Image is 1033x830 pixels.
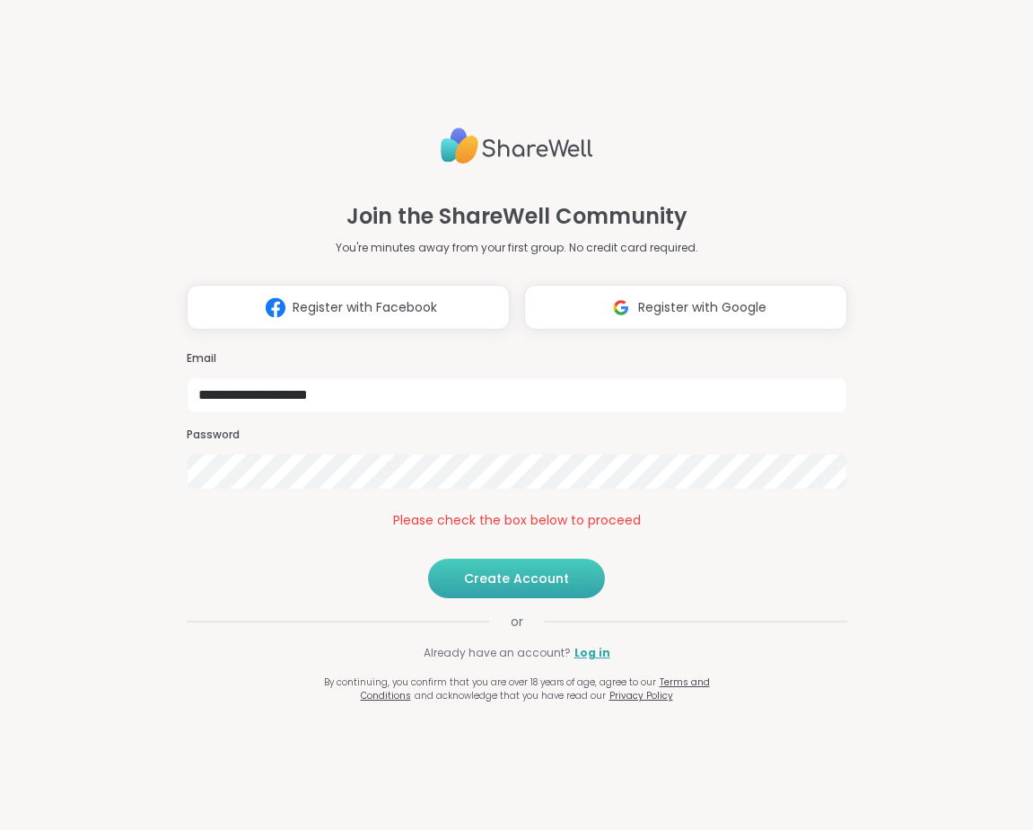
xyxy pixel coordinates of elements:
a: Log in [574,645,610,661]
button: Create Account [428,559,605,598]
span: or [489,613,545,631]
img: ShareWell Logomark [258,291,293,324]
span: By continuing, you confirm that you are over 18 years of age, agree to our [324,675,656,689]
a: Privacy Policy [609,689,673,702]
img: ShareWell Logo [441,120,593,172]
h3: Email [187,351,847,366]
span: and acknowledge that you have read our [415,689,606,702]
div: Please check the box below to proceed [187,511,847,530]
span: Register with Facebook [293,298,437,317]
button: Register with Facebook [187,285,510,330]
img: ShareWell Logomark [604,291,638,324]
a: Terms and Conditions [361,675,710,702]
h3: Password [187,428,847,443]
span: Already have an account? [424,645,571,661]
h1: Join the ShareWell Community [346,200,687,233]
p: You're minutes away from your first group. No credit card required. [336,240,698,256]
span: Create Account [464,570,569,587]
button: Register with Google [524,285,847,330]
span: Register with Google [638,298,766,317]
